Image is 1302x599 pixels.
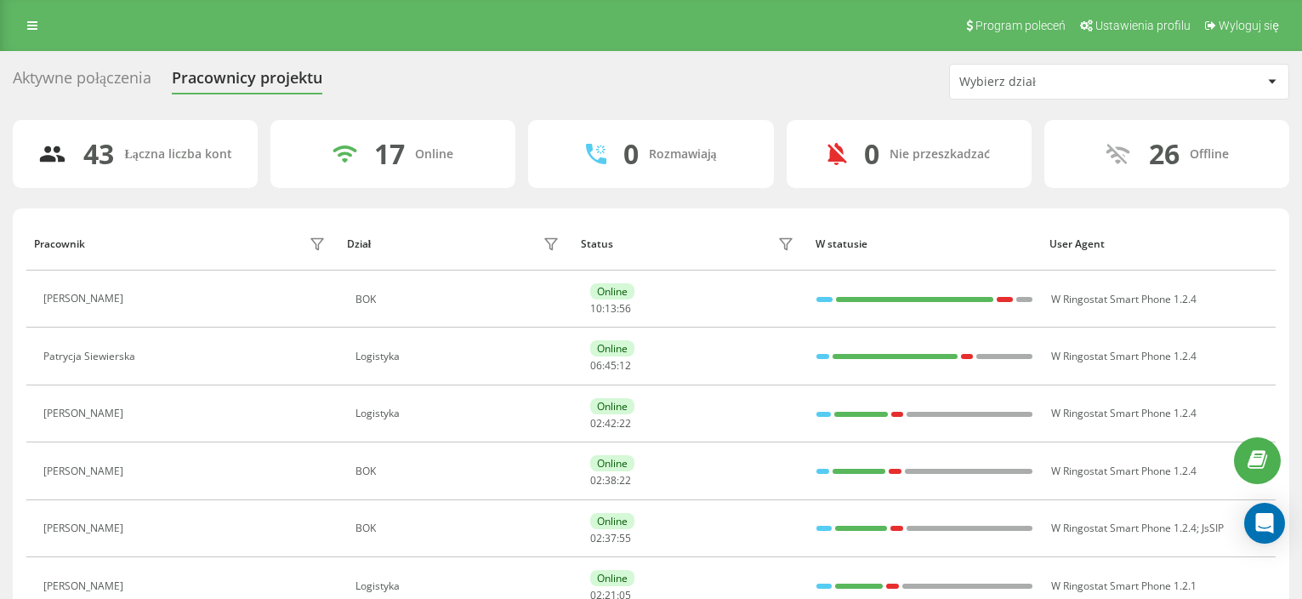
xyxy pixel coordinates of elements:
span: 38 [605,473,617,488]
div: 0 [864,138,879,170]
div: Łączna liczba kont [124,147,231,162]
div: : : [590,360,631,372]
div: Logistyka [355,580,563,592]
span: Program poleceń [975,19,1066,32]
div: Online [590,398,634,414]
div: BOK [355,294,563,305]
div: Online [590,455,634,471]
div: Wybierz dział [959,75,1163,89]
span: Ustawienia profilu [1095,19,1191,32]
div: Logistyka [355,408,563,419]
span: W Ringostat Smart Phone 1.2.4 [1051,521,1197,535]
span: 55 [619,531,631,545]
span: Wyloguj się [1219,19,1279,32]
div: Nie przeszkadzać [890,147,990,162]
span: 10 [590,301,602,316]
div: : : [590,533,631,545]
div: [PERSON_NAME] [43,408,128,419]
span: W Ringostat Smart Phone 1.2.1 [1051,579,1197,593]
div: W statusie [816,238,1034,250]
span: 37 [605,531,617,545]
span: 22 [619,473,631,488]
div: Online [590,513,634,529]
div: Open Intercom Messenger [1244,503,1285,544]
div: Online [590,283,634,299]
div: Status [581,238,613,250]
div: [PERSON_NAME] [43,522,128,534]
span: 02 [590,473,602,488]
div: Logistyka [355,351,563,362]
span: 06 [590,358,602,373]
div: Patrycja Siewierska [43,351,139,362]
span: 02 [590,416,602,431]
div: 17 [374,138,405,170]
div: 43 [83,138,114,170]
div: Pracownik [34,238,85,250]
div: [PERSON_NAME] [43,465,128,477]
div: Dział [347,238,371,250]
span: 56 [619,301,631,316]
div: Aktywne połączenia [13,69,151,95]
div: Rozmawiają [649,147,717,162]
span: 13 [605,301,617,316]
span: 02 [590,531,602,545]
div: : : [590,475,631,487]
div: Pracownicy projektu [172,69,322,95]
span: 45 [605,358,617,373]
div: 26 [1149,138,1180,170]
div: BOK [355,522,563,534]
div: 0 [623,138,639,170]
div: : : [590,418,631,430]
div: [PERSON_NAME] [43,580,128,592]
div: [PERSON_NAME] [43,293,128,305]
span: W Ringostat Smart Phone 1.2.4 [1051,406,1197,420]
span: W Ringostat Smart Phone 1.2.4 [1051,292,1197,306]
div: Online [590,570,634,586]
span: 42 [605,416,617,431]
div: Online [590,340,634,357]
div: Online [415,147,453,162]
span: 12 [619,358,631,373]
span: 22 [619,416,631,431]
span: W Ringostat Smart Phone 1.2.4 [1051,349,1197,363]
div: User Agent [1049,238,1268,250]
div: BOK [355,465,563,477]
span: JsSIP [1202,521,1224,535]
div: Offline [1190,147,1229,162]
span: W Ringostat Smart Phone 1.2.4 [1051,464,1197,478]
div: : : [590,303,631,315]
